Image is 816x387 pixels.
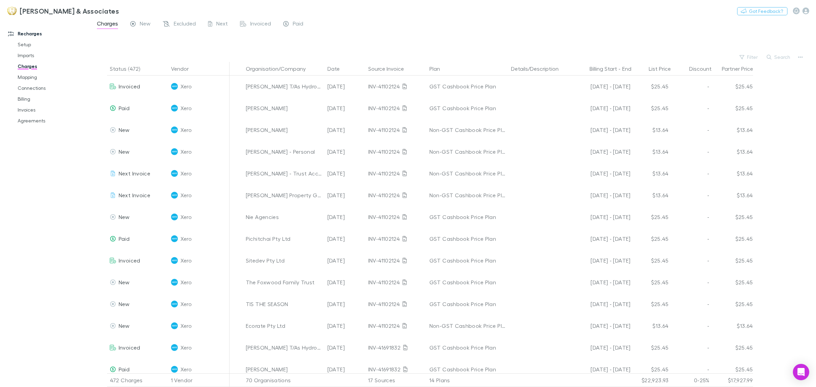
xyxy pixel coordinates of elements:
span: Xero [181,206,192,228]
span: Xero [181,293,192,315]
div: INV-41691832 [368,337,424,358]
div: INV-41691832 [368,358,424,380]
img: Moroney & Associates 's Logo [7,7,17,15]
div: INV-41102124 [368,97,424,119]
div: INV-41102124 [368,141,424,163]
button: Discount [689,62,720,75]
div: [DATE] - [DATE] [572,184,631,206]
div: INV-41102124 [368,250,424,271]
div: [DATE] [325,97,365,119]
div: - [671,228,712,250]
span: Xero [181,97,192,119]
div: - [671,293,712,315]
button: Filter [736,53,762,61]
a: Agreements [11,115,96,126]
div: Pichitchai Pty Ltd [246,228,322,250]
span: Xero [181,315,192,337]
span: New [119,301,130,307]
div: $25.45 [712,75,753,97]
a: Invoices [11,104,96,115]
button: Billing Start [590,62,617,75]
div: [DATE] [325,315,365,337]
div: $13.64 [631,119,671,141]
img: Xero's Logo [171,301,178,307]
div: [PERSON_NAME] - Trust Account [246,163,322,184]
div: Nie Agencies [246,206,322,228]
div: $25.45 [631,206,671,228]
button: Partner Price [722,62,761,75]
button: End [622,62,631,75]
div: [DATE] - [DATE] [572,97,631,119]
div: [DATE] - [DATE] [572,228,631,250]
div: $25.45 [631,337,671,358]
div: INV-41102124 [368,75,424,97]
img: Xero's Logo [171,235,178,242]
div: $25.45 [712,97,753,119]
div: [DATE] [325,271,365,293]
div: [DATE] [325,75,365,97]
img: Xero's Logo [171,214,178,220]
span: Paid [119,105,130,111]
div: - [671,141,712,163]
div: $13.64 [631,184,671,206]
div: $17,927.99 [712,373,753,387]
div: $13.64 [631,163,671,184]
div: [DATE] [325,184,365,206]
div: GST Cashbook Price Plan [429,358,506,380]
div: $13.64 [712,163,753,184]
div: [DATE] - [DATE] [572,315,631,337]
a: Setup [11,39,96,50]
span: Next [216,20,228,29]
img: Xero's Logo [171,192,178,199]
span: Invoiced [119,257,140,264]
div: GST Cashbook Price Plan [429,228,506,250]
div: 17 Sources [365,373,427,387]
a: Billing [11,94,96,104]
div: 70 Organisations [243,373,325,387]
div: Non-GST Cashbook Price Plan [429,119,506,141]
span: New [119,322,130,329]
div: INV-41102124 [368,315,424,337]
span: Xero [181,75,192,97]
div: $25.45 [631,271,671,293]
div: GST Cashbook Price Plan [429,250,506,271]
img: Xero's Logo [171,148,178,155]
a: Mapping [11,72,96,83]
div: [DATE] [325,250,365,271]
div: INV-41102124 [368,184,424,206]
div: [DATE] [325,358,365,380]
button: Source Invoice [368,62,412,75]
div: 472 Charges [107,373,168,387]
div: INV-41102124 [368,163,424,184]
div: $25.45 [712,337,753,358]
div: $25.45 [712,293,753,315]
div: [PERSON_NAME] [246,358,322,380]
div: - [671,163,712,184]
button: Details/Description [511,62,567,75]
img: Xero's Logo [171,105,178,112]
img: Xero's Logo [171,170,178,177]
span: Invoiced [119,83,140,89]
div: [DATE] - [DATE] [572,293,631,315]
div: - [671,271,712,293]
a: Charges [11,61,96,72]
div: INV-41102124 [368,271,424,293]
div: $25.45 [631,293,671,315]
span: Xero [181,250,192,271]
div: 1 Vendor [168,373,230,387]
div: $13.64 [712,119,753,141]
div: [DATE] [325,119,365,141]
div: [DATE] - [DATE] [572,75,631,97]
div: Sitedev Pty Ltd [246,250,322,271]
div: [PERSON_NAME] Property Group [246,184,322,206]
div: [DATE] [325,163,365,184]
div: Non-GST Cashbook Price Plan [429,184,506,206]
span: Invoiced [119,344,140,351]
a: [PERSON_NAME] & Associates [3,3,123,19]
span: Xero [181,141,192,163]
div: $13.64 [712,141,753,163]
div: Non-GST Cashbook Price Plan [429,315,506,337]
button: Vendor [171,62,197,75]
div: [DATE] [325,228,365,250]
div: - [671,315,712,337]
